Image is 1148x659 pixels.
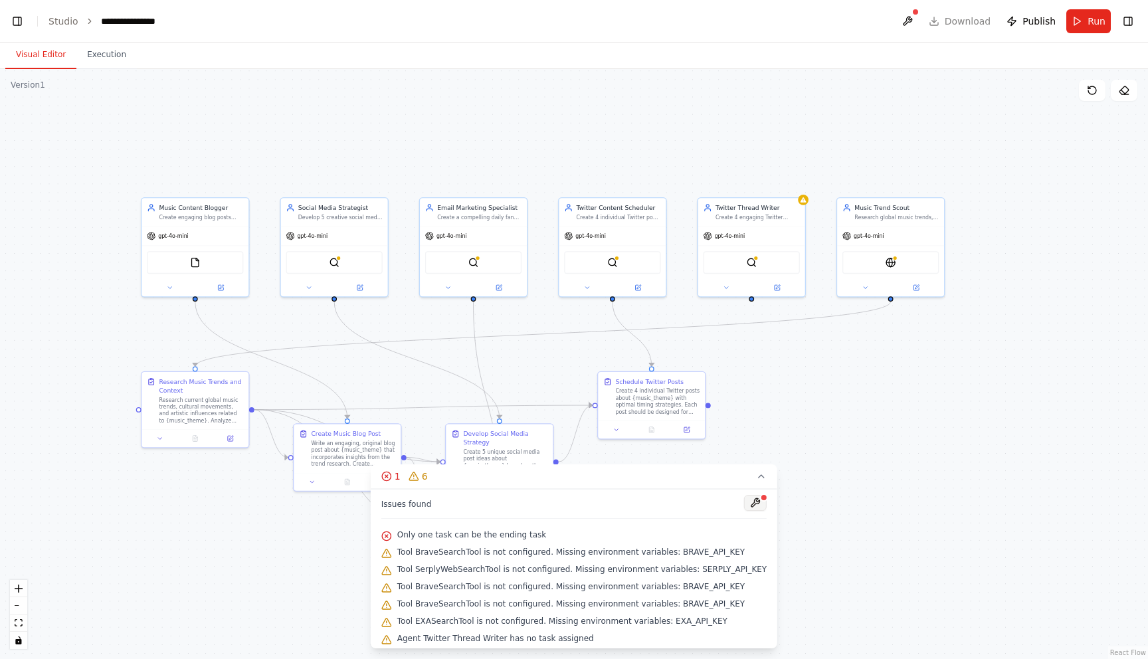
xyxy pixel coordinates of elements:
[159,203,243,212] div: Music Content Blogger
[397,581,745,592] span: Tool BraveSearchTool is not configured. Missing environment variables: BRAVE_API_KEY
[329,257,339,268] img: BraveSearchTool
[559,401,593,466] g: Edge from a1618e72-9624-4b86-bdc0-335b43a4519d to 453596e0-8ecc-4a99-8185-bd381d62bf51
[395,470,401,483] span: 1
[407,453,440,540] g: Edge from 52b84c7e-c73e-4b18-b541-f670bffaf9da to c884859d-f984-42f8-b9fd-4fc5cf58ec86
[1066,9,1111,33] button: Run
[608,302,656,366] g: Edge from 28bc89fc-25fd-4173-bfff-8d734a8d50e6 to 453596e0-8ecc-4a99-8185-bd381d62bf51
[48,15,169,28] nav: breadcrumb
[886,257,896,268] img: EXASearchTool
[10,632,27,649] button: toggle interactivity
[716,203,800,212] div: Twitter Thread Writer
[298,203,383,212] div: Social Media Strategist
[697,197,806,297] div: Twitter Thread WriterCreate 4 engaging Twitter threads about {music_theme}, each with strategic t...
[11,80,45,90] div: Version 1
[397,564,767,575] span: Tool SerplyWebSearchTool is not configured. Missing environment variables: SERPLY_API_KEY
[397,599,745,609] span: Tool BraveSearchTool is not configured. Missing environment variables: BRAVE_API_KEY
[280,197,389,297] div: Social Media StrategistDevelop 5 creative social media post ideas based on {music_theme}, ensurin...
[10,580,27,597] button: zoom in
[615,388,700,416] div: Create 4 individual Twitter posts about {music_theme} with optimal timing strategies. Each post s...
[159,377,243,395] div: Research Music Trends and Context
[615,377,684,386] div: Schedule Twitter Posts
[468,257,479,268] img: SerplyWebSearchTool
[191,302,895,366] g: Edge from b922086a-57cb-4a33-b7eb-e98ea9105b63 to 28bba774-fc1c-457d-9133-f241b42c9434
[474,282,524,293] button: Open in side panel
[254,405,288,462] g: Edge from 28bba774-fc1c-457d-9133-f241b42c9434 to 52b84c7e-c73e-4b18-b541-f670bffaf9da
[716,214,800,221] div: Create 4 engaging Twitter threads about {music_theme}, each with strategic timing recommendations...
[575,233,606,239] span: gpt-4o-mini
[397,633,594,644] span: Agent Twitter Thread Writer has no task assigned
[381,499,432,510] span: Issues found
[854,233,884,239] span: gpt-4o-mini
[422,470,428,483] span: 6
[177,433,213,444] button: No output available
[10,597,27,614] button: zoom out
[437,203,522,212] div: Email Marketing Specialist
[311,429,381,438] div: Create Music Blog Post
[298,214,383,221] div: Develop 5 creative social media post ideas based on {music_theme}, ensuring each post follows pla...
[577,214,661,221] div: Create 4 individual Twitter posts about {music_theme} with optimal timing recommendations for max...
[558,197,667,297] div: Twitter Content SchedulerCreate 4 individual Twitter posts about {music_theme} with optimal timin...
[407,453,440,466] g: Edge from 52b84c7e-c73e-4b18-b541-f670bffaf9da to a1618e72-9624-4b86-bdc0-335b43a4519d
[141,371,250,448] div: Research Music Trends and ContextResearch current global music trends, cultural movements, and ar...
[1119,12,1137,31] button: Hide right sidebar
[854,214,939,221] div: Research global music trends, emerging genres, and cultural movements related to {music_theme} to...
[367,477,397,488] button: Open in side panel
[76,41,137,69] button: Execution
[10,580,27,649] div: React Flow controls
[597,371,706,440] div: Schedule Twitter PostsCreate 4 individual Twitter posts about {music_theme} with optimal timing s...
[10,614,27,632] button: fit view
[892,282,941,293] button: Open in side panel
[854,203,939,212] div: Music Trend Scout
[715,233,745,239] span: gpt-4o-mini
[746,257,757,268] img: BraveSearchTool
[191,302,351,419] g: Edge from 69dc67bd-54e9-4e91-9f7c-c169473f515f to 52b84c7e-c73e-4b18-b541-f670bffaf9da
[48,16,78,27] a: Studio
[1022,15,1056,28] span: Publish
[190,257,201,268] img: FileReadTool
[371,464,777,489] button: 16
[633,424,670,435] button: No output available
[463,429,547,446] div: Develop Social Media Strategy
[158,233,189,239] span: gpt-4o-mini
[1088,15,1105,28] span: Run
[397,529,546,540] span: Only one task can be the ending task
[437,214,522,221] div: Create a compelling daily fan newsletter about {music_theme} that includes exclusive insights, be...
[8,12,27,31] button: Show left sidebar
[463,448,547,476] div: Create 5 unique social media post ideas about {music_theme} based on the trend research and blog ...
[1110,649,1146,656] a: React Flow attribution
[836,197,945,297] div: Music Trend ScoutResearch global music trends, emerging genres, and cultural movements related to...
[254,401,593,415] g: Edge from 28bba774-fc1c-457d-9133-f241b42c9434 to 453596e0-8ecc-4a99-8185-bd381d62bf51
[215,433,245,444] button: Open in side panel
[329,477,365,488] button: No output available
[613,282,662,293] button: Open in side panel
[672,424,702,435] button: Open in side panel
[445,423,554,500] div: Develop Social Media StrategyCreate 5 unique social media post ideas about {music_theme} based on...
[298,233,328,239] span: gpt-4o-mini
[577,203,661,212] div: Twitter Content Scheduler
[159,397,243,424] div: Research current global music trends, cultural movements, and artistic influences related to {mus...
[1001,9,1061,33] button: Publish
[419,197,528,297] div: Email Marketing SpecialistCreate a compelling daily fan newsletter about {music_theme} that inclu...
[159,214,243,221] div: Create engaging blog posts about music topics, artist analysis, and musical themes. Focus on orig...
[753,282,802,293] button: Open in side panel
[397,547,745,557] span: Tool BraveSearchTool is not configured. Missing environment variables: BRAVE_API_KEY
[5,41,76,69] button: Visual Editor
[469,302,504,497] g: Edge from 7d47d46f-cb7c-4ed7-a918-8027a658d35c to c884859d-f984-42f8-b9fd-4fc5cf58ec86
[607,257,618,268] img: BraveSearchTool
[397,616,727,626] span: Tool EXASearchTool is not configured. Missing environment variables: EXA_API_KEY
[293,423,402,492] div: Create Music Blog PostWrite an engaging, original blog post about {music_theme} that incorporates...
[436,233,467,239] span: gpt-4o-mini
[141,197,250,297] div: Music Content BloggerCreate engaging blog posts about music topics, artist analysis, and musical ...
[311,440,395,468] div: Write an engaging, original blog post about {music_theme} that incorporates insights from the tre...
[335,282,384,293] button: Open in side panel
[330,302,504,419] g: Edge from 7dc7251f-ffe1-42bb-b4c2-3e033f07ab89 to a1618e72-9624-4b86-bdc0-335b43a4519d
[196,282,245,293] button: Open in side panel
